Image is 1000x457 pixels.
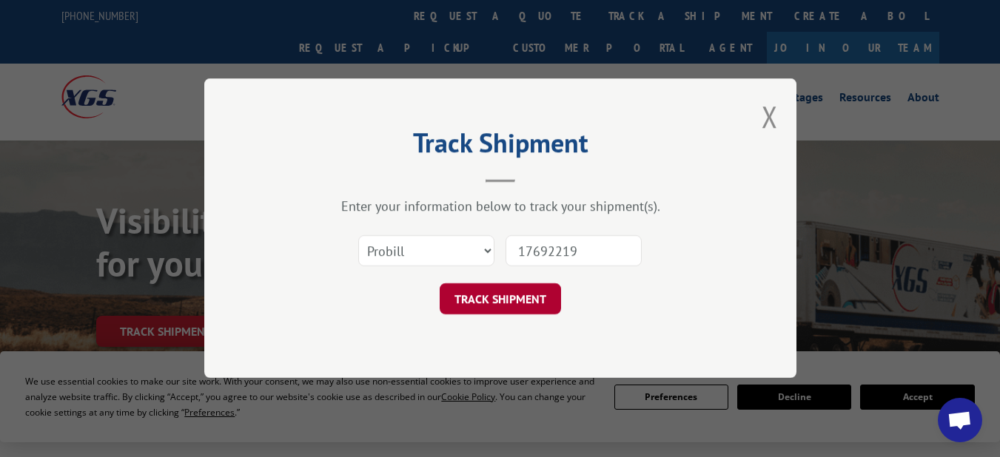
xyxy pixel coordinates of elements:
button: Close modal [762,97,778,136]
div: Enter your information below to track your shipment(s). [278,198,722,215]
button: TRACK SHIPMENT [440,284,561,315]
h2: Track Shipment [278,132,722,160]
div: Open chat [938,398,982,442]
input: Number(s) [506,236,642,267]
